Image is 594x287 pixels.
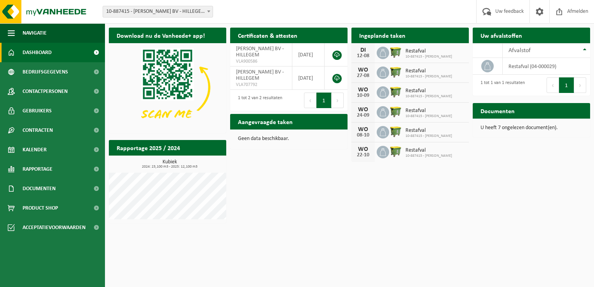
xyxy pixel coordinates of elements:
[236,58,286,65] span: VLA900586
[355,107,371,113] div: WO
[332,93,344,108] button: Next
[230,114,300,129] h2: Aangevraagde taken
[316,93,332,108] button: 1
[109,43,226,131] img: Download de VHEPlus App
[389,145,402,158] img: WB-1100-HPE-GN-50
[23,140,47,159] span: Kalender
[473,103,522,118] h2: Documenten
[389,105,402,118] img: WB-1100-HPE-GN-50
[23,62,68,82] span: Bedrijfsgegevens
[405,74,452,79] span: 10-887415 - [PERSON_NAME]
[230,28,305,43] h2: Certificaten & attesten
[23,218,86,237] span: Acceptatievoorwaarden
[405,108,452,114] span: Restafval
[236,82,286,88] span: VLA707792
[355,152,371,158] div: 22-10
[405,134,452,138] span: 10-887415 - [PERSON_NAME]
[405,114,452,119] span: 10-887415 - [PERSON_NAME]
[236,69,284,81] span: [PERSON_NAME] BV - HILLEGEM
[355,87,371,93] div: WO
[23,121,53,140] span: Contracten
[113,159,226,169] h3: Kubiek
[355,146,371,152] div: WO
[473,28,530,43] h2: Uw afvalstoffen
[23,101,52,121] span: Gebruikers
[405,88,452,94] span: Restafval
[405,94,452,99] span: 10-887415 - [PERSON_NAME]
[389,65,402,79] img: WB-1100-HPE-GN-50
[238,136,340,142] p: Geen data beschikbaar.
[480,125,582,131] p: U heeft 7 ongelezen document(en).
[547,77,559,93] button: Previous
[355,53,371,59] div: 12-08
[508,47,531,54] span: Afvalstof
[559,77,574,93] button: 1
[477,77,525,94] div: 1 tot 1 van 1 resultaten
[103,6,213,17] span: 10-887415 - FOUCART KURT BV - HILLEGEM
[405,48,452,54] span: Restafval
[405,68,452,74] span: Restafval
[405,54,452,59] span: 10-887415 - [PERSON_NAME]
[234,92,282,109] div: 1 tot 2 van 2 resultaten
[109,28,213,43] h2: Download nu de Vanheede+ app!
[355,47,371,53] div: DI
[23,159,52,179] span: Rapportage
[405,147,452,154] span: Restafval
[574,77,586,93] button: Next
[292,66,325,90] td: [DATE]
[389,85,402,98] img: WB-1100-HPE-GN-50
[503,58,590,75] td: restafval (04-000029)
[405,128,452,134] span: Restafval
[389,45,402,59] img: WB-1100-HPE-GN-50
[113,165,226,169] span: 2024: 23,100 m3 - 2025: 12,100 m3
[23,23,47,43] span: Navigatie
[405,154,452,158] span: 10-887415 - [PERSON_NAME]
[109,140,188,155] h2: Rapportage 2025 / 2024
[355,113,371,118] div: 24-09
[103,6,213,17] span: 10-887415 - FOUCART KURT BV - HILLEGEM
[355,73,371,79] div: 27-08
[355,133,371,138] div: 08-10
[23,198,58,218] span: Product Shop
[351,28,413,43] h2: Ingeplande taken
[355,93,371,98] div: 10-09
[355,67,371,73] div: WO
[168,155,225,171] a: Bekijk rapportage
[292,43,325,66] td: [DATE]
[304,93,316,108] button: Previous
[236,46,284,58] span: [PERSON_NAME] BV - HILLEGEM
[23,82,68,101] span: Contactpersonen
[389,125,402,138] img: WB-1100-HPE-GN-50
[23,179,56,198] span: Documenten
[355,126,371,133] div: WO
[23,43,52,62] span: Dashboard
